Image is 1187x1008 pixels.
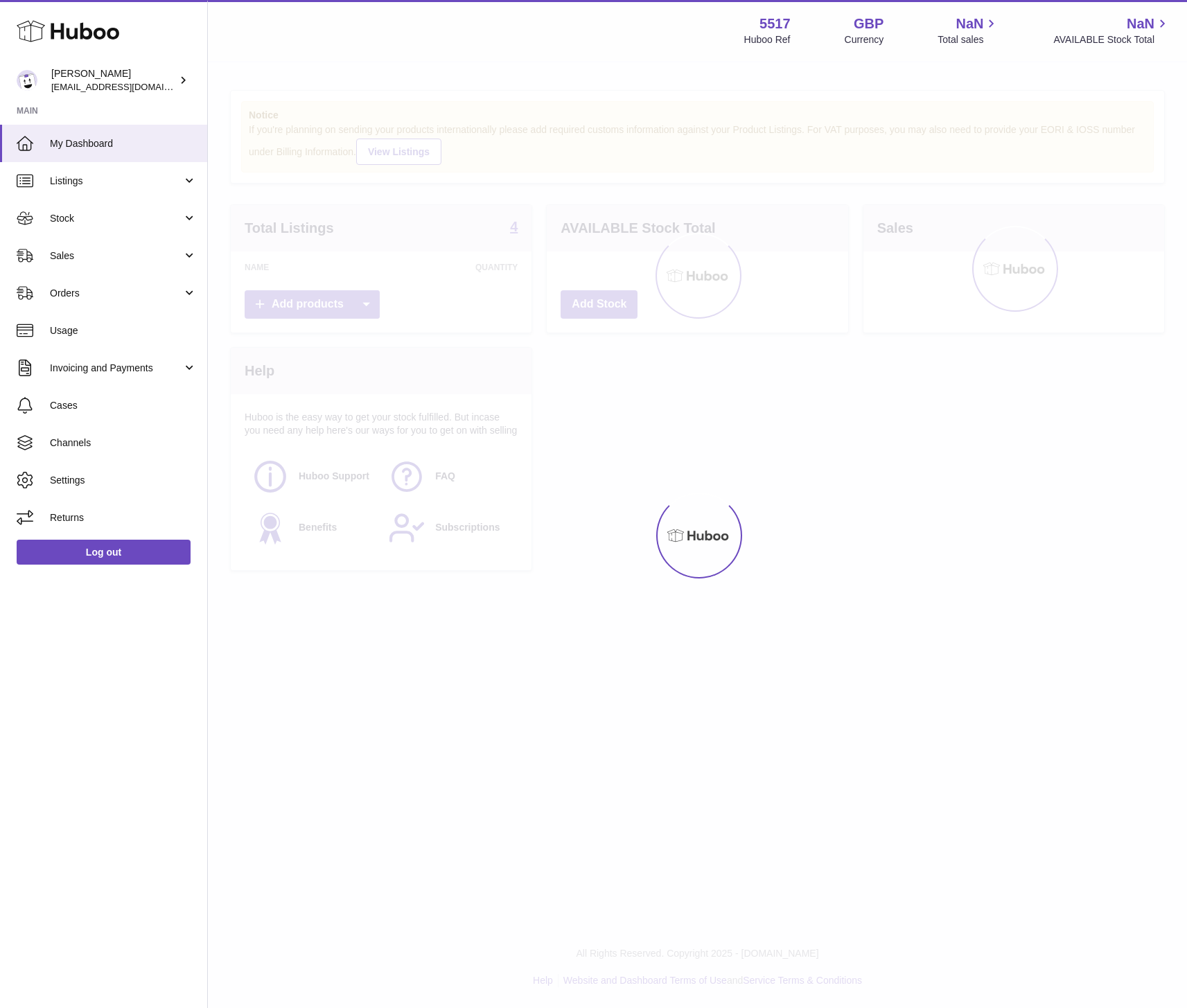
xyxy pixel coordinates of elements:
img: alessiavanzwolle@hotmail.com [17,70,37,91]
span: Sales [50,249,182,263]
strong: 5517 [759,15,791,33]
span: Cases [50,399,197,412]
span: Channels [50,436,197,450]
span: Invoicing and Payments [50,362,182,375]
span: [EMAIL_ADDRESS][DOMAIN_NAME] [51,81,204,92]
div: [PERSON_NAME] [51,67,176,94]
div: Huboo Ref [744,33,791,46]
div: Currency [845,33,884,46]
strong: GBP [854,15,883,33]
a: NaN Total sales [938,15,999,46]
span: NaN [956,15,983,33]
span: Settings [50,474,197,487]
span: Usage [50,324,197,337]
span: Returns [50,511,197,524]
span: My Dashboard [50,137,197,150]
a: Log out [17,540,191,565]
span: Total sales [938,33,999,46]
span: AVAILABLE Stock Total [1053,33,1170,46]
span: Orders [50,287,182,300]
span: Stock [50,212,182,225]
span: Listings [50,175,182,188]
a: NaN AVAILABLE Stock Total [1053,15,1170,46]
span: NaN [1127,15,1154,33]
